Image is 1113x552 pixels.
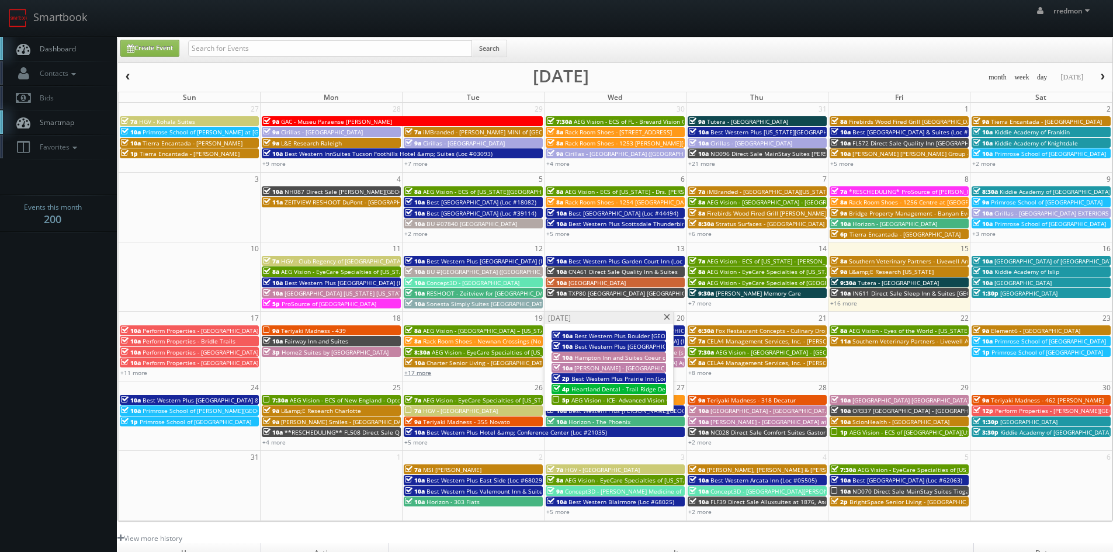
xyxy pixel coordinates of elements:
span: Concept3D - [GEOGRAPHIC_DATA] [427,279,519,287]
span: 10a [973,268,993,276]
span: Best Western Plus [GEOGRAPHIC_DATA] & Suites (Loc #45093) [143,396,316,404]
span: ND096 Direct Sale MainStay Suites [PERSON_NAME] [710,150,858,158]
span: 8a [547,188,563,196]
span: iMBranded - [PERSON_NAME] MINI of [GEOGRAPHIC_DATA] [423,128,587,136]
span: Perform Properties - [GEOGRAPHIC_DATA] [143,359,258,367]
span: GAC - Museu Paraense [PERSON_NAME] [281,117,392,126]
span: NC028 Direct Sale Comfort Suites Gastonia- - [GEOGRAPHIC_DATA] [710,428,896,436]
span: 3:30p [973,428,998,436]
span: 7:30a [263,396,288,404]
span: 10a [831,407,851,415]
span: 1p [973,348,990,356]
span: iMBranded - [GEOGRAPHIC_DATA][US_STATE] Toyota [707,188,852,196]
span: AEG Vision - ECS of [US_STATE][GEOGRAPHIC_DATA] [423,188,566,196]
span: 7a [405,396,421,404]
button: week [1010,70,1034,85]
span: 10a [547,268,567,276]
span: Best Western Plus [GEOGRAPHIC_DATA] (Loc #62024) [427,257,575,265]
span: 1:30p [973,418,998,426]
span: 9a [405,139,421,147]
span: Cirillas - [GEOGRAPHIC_DATA] [710,139,792,147]
span: 10a [831,396,851,404]
span: 9a [831,209,847,217]
span: 10a [121,337,141,345]
span: 8:30a [973,188,998,196]
span: 5p [263,300,280,308]
span: Teriyaki Madness - 318 Decatur [707,396,796,404]
span: Horizon - The Phoenix [568,418,630,426]
span: 10a [689,428,709,436]
span: 10a [405,289,425,297]
span: 7a [689,257,705,265]
span: HGV - Kohala Suites [139,117,195,126]
span: Element6 - [GEOGRAPHIC_DATA] [991,327,1080,335]
span: 1p [831,428,848,436]
span: Best [GEOGRAPHIC_DATA] (Loc #62063) [852,476,962,484]
span: 6p [831,230,848,238]
span: [PERSON_NAME], [PERSON_NAME] & [PERSON_NAME], LLC - [GEOGRAPHIC_DATA] [707,466,932,474]
span: 10a [831,128,851,136]
a: +4 more [262,438,286,446]
span: 10a [547,220,567,228]
span: 7a [547,466,563,474]
span: 1p [121,418,138,426]
span: MSI [PERSON_NAME] [423,466,481,474]
span: L&amp;E Research Charlotte [281,407,361,415]
span: 8a [831,327,847,335]
span: 10a [263,428,283,436]
button: day [1033,70,1052,85]
span: ProSource of [GEOGRAPHIC_DATA] [282,300,376,308]
span: 10a [689,139,709,147]
span: Cirillas - [GEOGRAPHIC_DATA] [423,139,505,147]
span: Teriyaki Madness - 439 [281,327,346,335]
span: 7a [689,337,705,345]
span: AEG Vision - ICE- Advanced Vision Center [571,396,685,404]
span: 10a [405,476,425,484]
span: AEG Vision - EyeCare Specialties of [US_STATE][PERSON_NAME] Eyecare Associates [432,348,664,356]
span: Smartmap [34,117,74,127]
span: CELA4 Management Services, Inc. - [PERSON_NAME] Genesis [707,359,877,367]
span: 1p [121,150,138,158]
span: 9a [973,198,989,206]
span: 10a [405,487,425,495]
span: 7a [405,466,421,474]
span: Tierra Encantada - [PERSON_NAME] [140,150,240,158]
span: RESHOOT - Zeitview for [GEOGRAPHIC_DATA] [427,289,552,297]
span: AEG Vision - EyeCare Specialties of [US_STATE] – [PERSON_NAME] Family EyeCare [707,268,934,276]
span: Cirillas - [GEOGRAPHIC_DATA] [281,128,363,136]
span: 9a [263,418,279,426]
span: 10a [973,150,993,158]
span: 10a [405,257,425,265]
span: 10a [973,220,993,228]
span: Best Western Plus Prairie Inn (Loc #38166) [571,374,692,383]
span: Teriyaki Madness - 355 Novato [423,418,510,426]
span: 8a [831,198,847,206]
span: 9:30a [689,289,714,297]
span: Primrose School of [PERSON_NAME][GEOGRAPHIC_DATA] [143,407,300,415]
span: 7a [405,407,421,415]
span: 10a [831,289,851,297]
span: Firebirds Wood Fired Grill [PERSON_NAME] [707,209,826,217]
span: Bridge Property Management - Banyan Everton [849,209,982,217]
a: +2 more [404,230,428,238]
span: 10a [547,418,567,426]
span: 6:30a [689,327,714,335]
a: Create Event [120,40,179,57]
span: 8a [405,188,421,196]
a: +8 more [688,369,712,377]
span: Kiddie Academy of Franklin [994,128,1070,136]
span: 10a [547,209,567,217]
span: 10a [973,128,993,136]
span: 10a [263,289,283,297]
span: 10a [263,279,283,287]
span: rredmon [1053,6,1093,16]
span: CNA61 Direct Sale Quality Inn & Suites [568,268,678,276]
span: Favorites [34,142,80,152]
span: 10a [405,279,425,287]
span: 7a [831,188,847,196]
span: 10a [121,396,141,404]
span: Rack Room Shoes - [STREET_ADDRESS] [565,128,672,136]
span: [PERSON_NAME] Smiles - [GEOGRAPHIC_DATA] [281,418,410,426]
span: AEG Vision - ECS of [GEOGRAPHIC_DATA][US_STATE] - North Garland Vision (Headshot Only) [850,428,1104,436]
span: AEG Vision - EyeCare Specialties of [US_STATE] – [PERSON_NAME] Vision [858,466,1059,474]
